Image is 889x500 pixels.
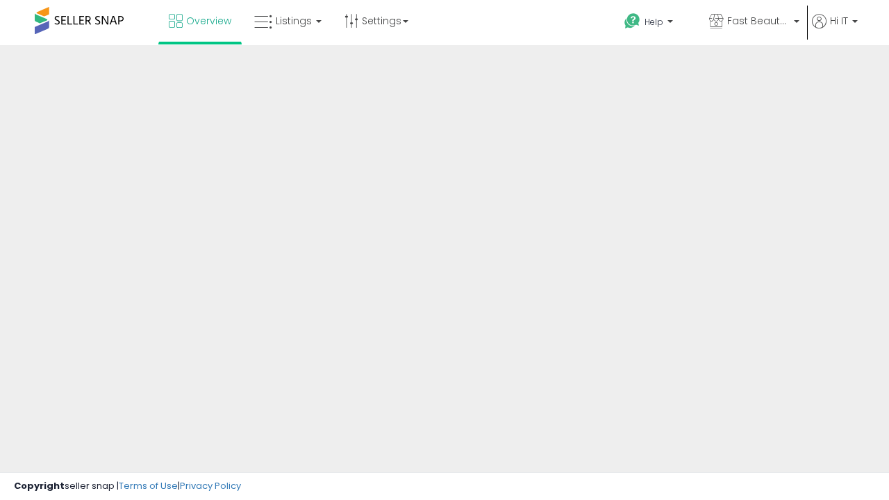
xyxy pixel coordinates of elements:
[186,14,231,28] span: Overview
[276,14,312,28] span: Listings
[624,12,641,30] i: Get Help
[812,14,858,45] a: Hi IT
[830,14,848,28] span: Hi IT
[119,479,178,492] a: Terms of Use
[613,2,697,45] a: Help
[645,16,663,28] span: Help
[180,479,241,492] a: Privacy Policy
[14,479,65,492] strong: Copyright
[727,14,790,28] span: Fast Beauty ([GEOGRAPHIC_DATA])
[14,480,241,493] div: seller snap | |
